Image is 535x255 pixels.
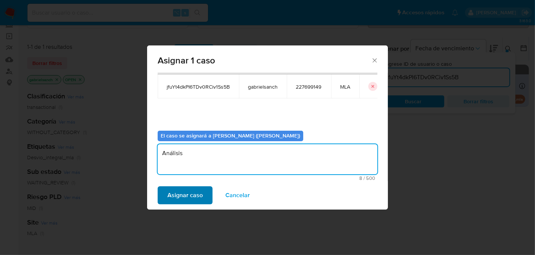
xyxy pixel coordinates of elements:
span: Máximo 500 caracteres [160,176,375,181]
button: Asignar caso [158,186,213,204]
button: icon-button [368,82,377,91]
span: Asignar caso [167,187,203,204]
textarea: Análisis [158,144,377,174]
span: Asignar 1 caso [158,56,371,65]
span: Cancelar [225,187,250,204]
span: jfuYt4dkPI6TDv0RCiv1Ss5B [167,83,230,90]
span: gabrielsanch [248,83,278,90]
span: MLA [340,83,350,90]
b: El caso se asignará a [PERSON_NAME] ([PERSON_NAME]) [161,132,300,139]
button: Cancelar [216,186,260,204]
div: assign-modal [147,45,388,210]
span: 227699149 [296,83,322,90]
button: Cerrar ventana [371,57,378,63]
